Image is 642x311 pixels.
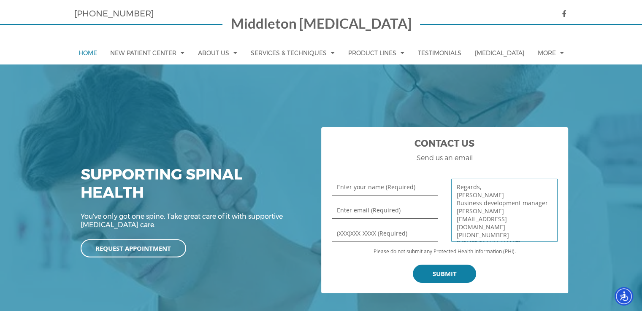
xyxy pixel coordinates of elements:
[74,42,101,64] a: Home
[81,212,304,241] div: You've only got one spine. Take great care of it with supportive [MEDICAL_DATA] care.
[332,154,558,162] h3: Send us an email
[471,42,528,64] a: [MEDICAL_DATA]
[615,287,633,306] div: Accessibility Menu
[74,8,154,19] a: [PHONE_NUMBER]
[553,10,568,19] a: icon facebook
[332,225,438,242] input: (XXX)XXX-XXXX (Required)
[81,166,304,212] div: Supporting Spinal Health
[332,179,438,196] input: Enter your name (Required)
[344,41,409,64] a: Product Lines
[332,248,558,254] p: Please do not submit any Protected Health Information (PHI).
[332,138,558,154] h2: Contact Us
[106,41,189,64] a: New Patient Center
[247,41,339,64] a: Services & Techniques
[231,17,412,33] a: Middleton [MEDICAL_DATA]
[413,265,476,283] input: Submit
[332,202,438,219] input: Enter email (Required)
[533,41,568,64] a: More
[81,239,186,257] a: Request Appointment
[194,41,241,64] a: About Us
[451,179,557,242] textarea: Notes to the Doctor
[414,42,466,64] a: Testimonials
